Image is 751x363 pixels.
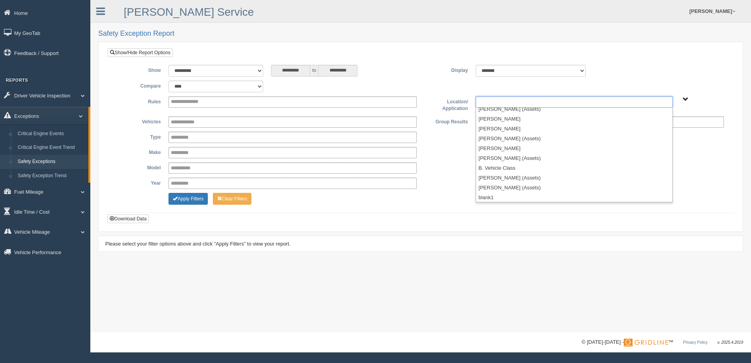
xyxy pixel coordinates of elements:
label: Vehicles [114,116,165,126]
li: [PERSON_NAME] (Assets) [476,104,672,114]
li: B. Vehicle Class [476,163,672,173]
label: Group Results [421,116,472,126]
li: [PERSON_NAME] [476,114,672,124]
label: Model [114,162,165,172]
img: Gridline [624,339,668,346]
a: Show/Hide Report Options [108,48,173,57]
h2: Safety Exception Report [98,30,743,38]
button: Change Filter Options [169,193,208,205]
div: © [DATE]-[DATE] - ™ [582,338,743,346]
label: Show [114,65,165,74]
label: Make [114,147,165,156]
label: Location/ Application [421,96,472,112]
a: Critical Engine Events [14,127,88,141]
label: Compare [114,81,165,90]
span: v. 2025.4.2019 [718,340,743,345]
li: [PERSON_NAME] (Assets) [476,173,672,183]
li: [PERSON_NAME] [476,143,672,153]
li: [PERSON_NAME] (Assets) [476,134,672,143]
li: blank1 [476,192,672,202]
label: Year [114,178,165,187]
a: [PERSON_NAME] Service [124,6,254,18]
li: [PERSON_NAME] (Assets) [476,153,672,163]
button: Download Data [107,214,149,223]
label: Rules [114,96,165,106]
span: Please select your filter options above and click "Apply Filters" to view your report. [105,241,291,247]
label: Display [421,65,472,74]
button: Change Filter Options [213,193,252,205]
a: Safety Exception Trend [14,169,88,183]
li: [PERSON_NAME] [476,124,672,134]
a: Critical Engine Event Trend [14,141,88,155]
a: Safety Exceptions [14,155,88,169]
li: [PERSON_NAME] (Assets) [476,183,672,192]
span: to [310,65,318,77]
a: Privacy Policy [683,340,707,345]
label: Type [114,132,165,141]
